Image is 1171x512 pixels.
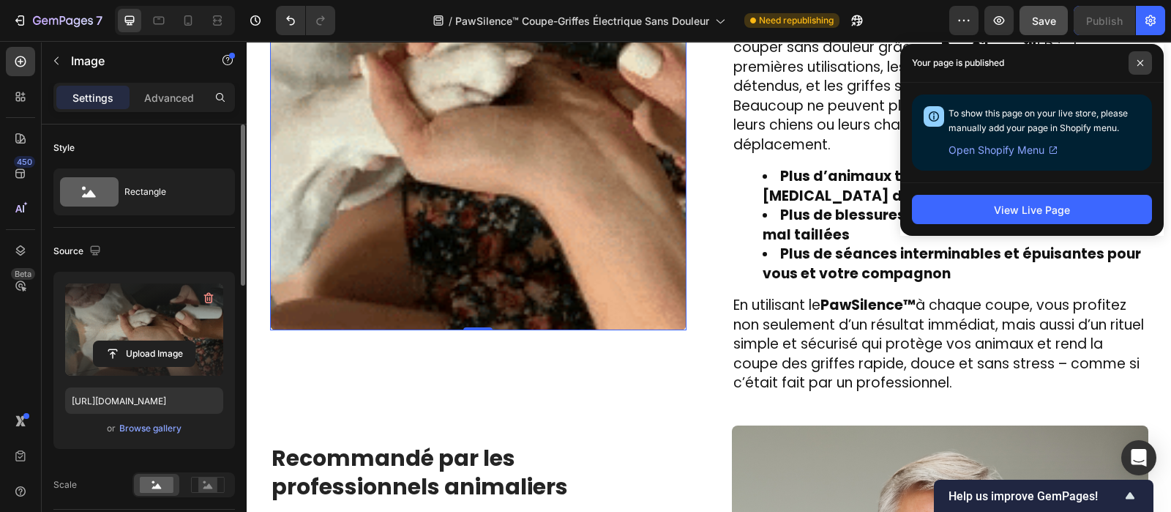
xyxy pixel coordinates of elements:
[65,387,223,414] input: https://example.com/image.jpg
[71,52,195,70] p: Image
[1121,440,1156,475] div: Open Intercom Messenger
[72,90,113,105] p: Settings
[14,156,35,168] div: 450
[574,254,669,274] strong: PawSilence™
[759,14,834,27] span: Need republishing
[276,6,335,35] div: Undo/Redo
[6,6,109,35] button: 7
[119,422,182,435] div: Browse gallery
[144,90,194,105] p: Advanced
[1020,6,1068,35] button: Save
[949,141,1044,159] span: Open Shopify Menu
[93,341,195,367] button: Upload Image
[96,12,102,29] p: 7
[516,203,894,242] strong: Plus de séances interminables et épuisantes pour vous et votre compagnon
[124,175,214,209] div: Rectangle
[912,56,1004,70] p: Your page is published
[912,195,1152,224] button: View Live Page
[107,420,116,437] span: or
[25,401,321,461] strong: Recommandé par les professionnels animaliers
[949,489,1121,503] span: Help us improve GemPages!
[11,268,35,280] div: Beta
[455,13,709,29] span: PawSilence™ Coupe-Griffes Électrique Sans Douleur
[1086,13,1123,29] div: Publish
[247,41,1171,512] iframe: Design area
[994,202,1070,218] div: View Live Page
[516,164,878,204] strong: Plus de blessures, de saignements ou de griffes mal taillées
[119,421,182,436] button: Browse gallery
[53,242,104,261] div: Source
[949,108,1128,133] span: To show this page on your live store, please manually add your page in Shopify menu.
[53,478,77,491] div: Scale
[949,487,1139,505] button: Show survey - Help us improve GemPages!
[449,13,452,29] span: /
[53,141,75,155] div: Style
[1032,15,1056,27] span: Save
[1074,6,1135,35] button: Publish
[516,125,869,165] strong: Plus d’animaux terrorisés par les ciseaux ou le [MEDICAL_DATA] des coupe-griffes classiques
[487,254,897,352] span: En utilisant le à chaque coupe, vous profitez non seulement d’un résultat immédiat, mais aussi d’...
